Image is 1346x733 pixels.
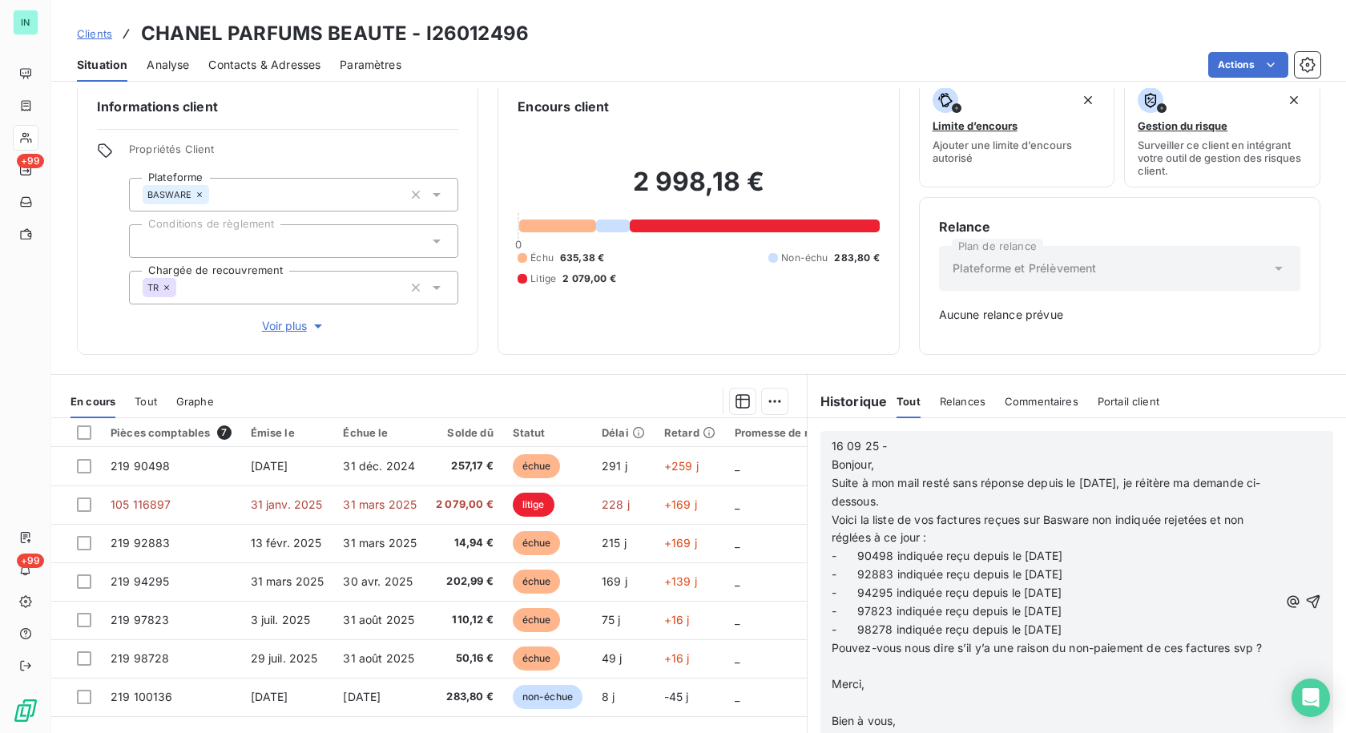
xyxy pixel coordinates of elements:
[17,554,44,568] span: +99
[436,574,494,590] span: 202,99 €
[147,190,191,199] span: BASWARE
[735,574,739,588] span: _
[664,497,697,511] span: +169 j
[832,677,865,691] span: Merci,
[129,317,458,335] button: Voir plus
[251,651,318,665] span: 29 juil. 2025
[436,689,494,705] span: 283,80 €
[111,497,171,511] span: 105 116897
[176,395,214,408] span: Graphe
[940,395,985,408] span: Relances
[515,238,522,251] span: 0
[17,154,44,168] span: +99
[664,613,690,626] span: +16 j
[735,690,739,703] span: _
[343,690,381,703] span: [DATE]
[111,536,170,550] span: 219 92883
[343,613,414,626] span: 31 août 2025
[832,549,1062,562] span: - 90498 indiquée reçu depuis le [DATE]
[664,651,690,665] span: +16 j
[1138,119,1227,132] span: Gestion du risque
[436,535,494,551] span: 14,94 €
[664,574,697,588] span: +139 j
[13,10,38,35] div: IN
[939,307,1300,323] span: Aucune relance prévue
[781,251,828,265] span: Non-échu
[602,574,627,588] span: 169 j
[1005,395,1078,408] span: Commentaires
[602,497,630,511] span: 228 j
[832,513,1247,545] span: Voici la liste de vos factures reçues sur Basware non indiquée rejetées et non réglées à ce jour :
[664,536,697,550] span: +169 j
[340,57,401,73] span: Paramètres
[141,19,529,48] h3: CHANEL PARFUMS BEAUTE - I26012496
[832,604,1062,618] span: - 97823 indiquée reçu depuis le [DATE]
[343,574,413,588] span: 30 avr. 2025
[13,698,38,723] img: Logo LeanPay
[735,613,739,626] span: _
[343,536,417,550] span: 31 mars 2025
[71,395,115,408] span: En cours
[111,425,232,440] div: Pièces comptables
[436,458,494,474] span: 257,17 €
[832,476,1261,508] span: Suite à mon mail resté sans réponse depuis le [DATE], je réitère ma demande ci-dessous.
[111,574,169,588] span: 219 94295
[262,318,326,334] span: Voir plus
[530,272,556,286] span: Litige
[602,536,627,550] span: 215 j
[209,187,222,202] input: Ajouter une valeur
[832,641,1263,654] span: Pouvez-vous nous dire s’il y’a une raison du non-paiement de ces factures svp ?
[343,651,414,665] span: 31 août 2025
[343,497,417,511] span: 31 mars 2025
[343,459,415,473] span: 31 déc. 2024
[560,251,604,265] span: 635,38 €
[1292,679,1330,717] div: Open Intercom Messenger
[77,26,112,42] a: Clients
[436,650,494,667] span: 50,16 €
[735,651,739,665] span: _
[832,567,1062,581] span: - 92883 indiquée reçu depuis le [DATE]
[735,426,858,439] div: Promesse de règlement
[513,454,561,478] span: échue
[251,613,311,626] span: 3 juil. 2025
[834,251,879,265] span: 283,80 €
[602,459,627,473] span: 291 j
[251,574,324,588] span: 31 mars 2025
[735,497,739,511] span: _
[176,280,189,295] input: Ajouter une valeur
[436,497,494,513] span: 2 079,00 €
[251,459,288,473] span: [DATE]
[251,536,322,550] span: 13 févr. 2025
[832,439,891,471] span: 16 09 25 - Bonjour,
[602,690,615,703] span: 8 j
[518,97,609,116] h6: Encours client
[208,57,320,73] span: Contacts & Adresses
[77,57,127,73] span: Situation
[111,459,170,473] span: 219 90498
[147,57,189,73] span: Analyse
[953,260,1097,276] span: Plateforme et Prélèvement
[143,234,155,248] input: Ajouter une valeur
[562,272,616,286] span: 2 079,00 €
[530,251,554,265] span: Échu
[111,690,173,703] span: 219 100136
[808,392,888,411] h6: Historique
[513,426,582,439] div: Statut
[343,426,417,439] div: Échue le
[217,425,232,440] span: 7
[1208,52,1288,78] button: Actions
[111,613,169,626] span: 219 97823
[147,283,159,292] span: TR
[513,570,561,594] span: échue
[664,426,715,439] div: Retard
[1098,395,1159,408] span: Portail client
[97,97,458,116] h6: Informations client
[436,426,494,439] div: Solde dû
[513,685,582,709] span: non-échue
[111,651,169,665] span: 219 98728
[664,459,699,473] span: +259 j
[251,690,288,703] span: [DATE]
[1138,139,1307,177] span: Surveiller ce client en intégrant votre outil de gestion des risques client.
[735,459,739,473] span: _
[602,426,645,439] div: Délai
